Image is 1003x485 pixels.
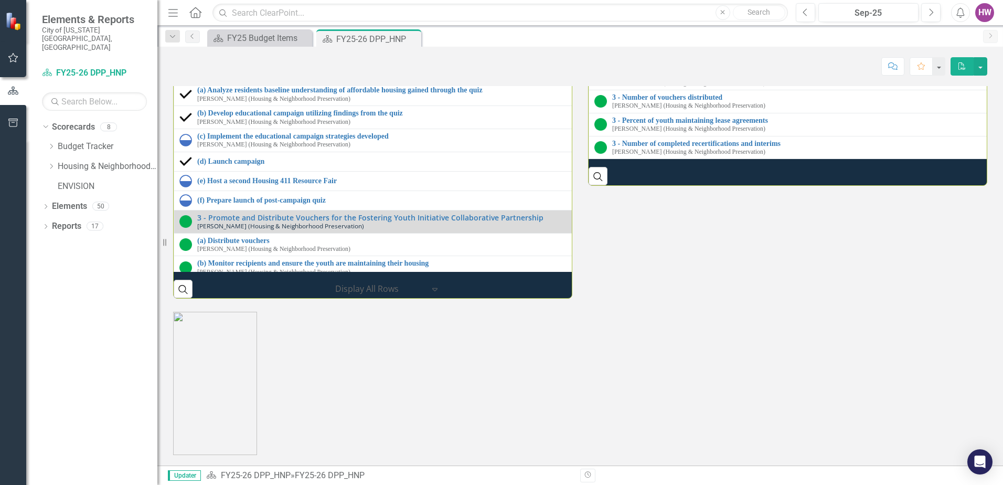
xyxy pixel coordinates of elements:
[58,181,157,193] a: ENVISION
[197,259,968,267] a: (b) Monitor recipients and ensure the youth are maintaining their housing
[92,202,109,211] div: 50
[975,3,994,22] button: HW
[174,191,974,210] td: Double-Click to Edit Right Click for Context Menu
[174,152,974,171] td: Double-Click to Edit Right Click for Context Menu
[179,215,192,228] img: On Target
[179,134,192,146] img: In Progress
[336,33,419,46] div: FY25-26 DPP_HNP
[612,149,765,155] small: [PERSON_NAME] (Housing & Neighborhood Preservation)
[594,141,607,154] img: On Target
[748,8,770,16] span: Search
[174,233,974,256] td: Double-Click to Edit Right Click for Context Menu
[42,13,147,26] span: Elements & Reports
[733,5,785,20] button: Search
[52,121,95,133] a: Scorecards
[100,122,117,131] div: 8
[206,470,572,482] div: »
[174,83,974,106] td: Double-Click to Edit Right Click for Context Menu
[179,238,192,251] img: On Target
[42,92,147,111] input: Search Below...
[221,470,291,480] a: FY25-26 DPP_HNP
[594,95,607,108] img: On Target
[52,220,81,233] a: Reports
[52,201,87,213] a: Elements
[197,196,968,204] a: (f) Prepare launch of post-campaign quiz
[197,141,350,148] small: [PERSON_NAME] (Housing & Neighborhood Preservation)
[197,109,968,117] a: (b) Develop educational campaign utilizing findings from the quiz
[179,194,192,207] img: In Progress
[174,210,974,233] td: Double-Click to Edit Right Click for Context Menu
[197,157,968,165] a: (d) Launch campaign
[197,223,364,229] small: [PERSON_NAME] (Housing & Neighborhood Preservation)
[197,214,968,222] a: 3 - Promote and Distribute Vouchers for the Fostering Youth Initiative Collaborative Partnership
[179,88,192,101] img: Completed
[212,4,788,22] input: Search ClearPoint...
[42,67,147,79] a: FY25-26 DPP_HNP
[58,161,157,173] a: Housing & Neighborhood Preservation Home
[227,31,310,45] div: FY25 Budget Items
[612,102,765,109] small: [PERSON_NAME] (Housing & Neighborhood Preservation)
[174,129,974,152] td: Double-Click to Edit Right Click for Context Menu
[818,3,919,22] button: Sep-25
[179,111,192,124] img: Completed
[594,118,607,131] img: On Target
[197,246,350,252] small: [PERSON_NAME] (Housing & Neighborhood Preservation)
[197,269,350,276] small: [PERSON_NAME] (Housing & Neighborhood Preservation)
[210,31,310,45] a: FY25 Budget Items
[197,132,968,140] a: (c) Implement the educational campaign strategies developed
[197,96,350,102] small: [PERSON_NAME] (Housing & Neighborhood Preservation)
[197,119,350,125] small: [PERSON_NAME] (Housing & Neighborhood Preservation)
[179,155,192,168] img: Completed
[967,449,993,475] div: Open Intercom Messenger
[174,171,974,191] td: Double-Click to Edit Right Click for Context Menu
[87,222,103,231] div: 17
[179,261,192,274] img: On Target
[822,7,915,19] div: Sep-25
[179,175,192,187] img: In Progress
[58,141,157,153] a: Budget Tracker
[295,470,365,480] div: FY25-26 DPP_HNP
[612,125,765,132] small: [PERSON_NAME] (Housing & Neighborhood Preservation)
[197,86,968,94] a: (a) Analyze residents baseline understanding of affordable housing gained through the quiz
[168,470,201,481] span: Updater
[5,12,24,30] img: ClearPoint Strategy
[197,177,968,185] a: (e) Host a second Housing 411 Resource Fair
[174,256,974,279] td: Double-Click to Edit Right Click for Context Menu
[197,237,968,245] a: (a) Distribute vouchers
[174,106,974,129] td: Double-Click to Edit Right Click for Context Menu
[42,26,147,51] small: City of [US_STATE][GEOGRAPHIC_DATA], [GEOGRAPHIC_DATA]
